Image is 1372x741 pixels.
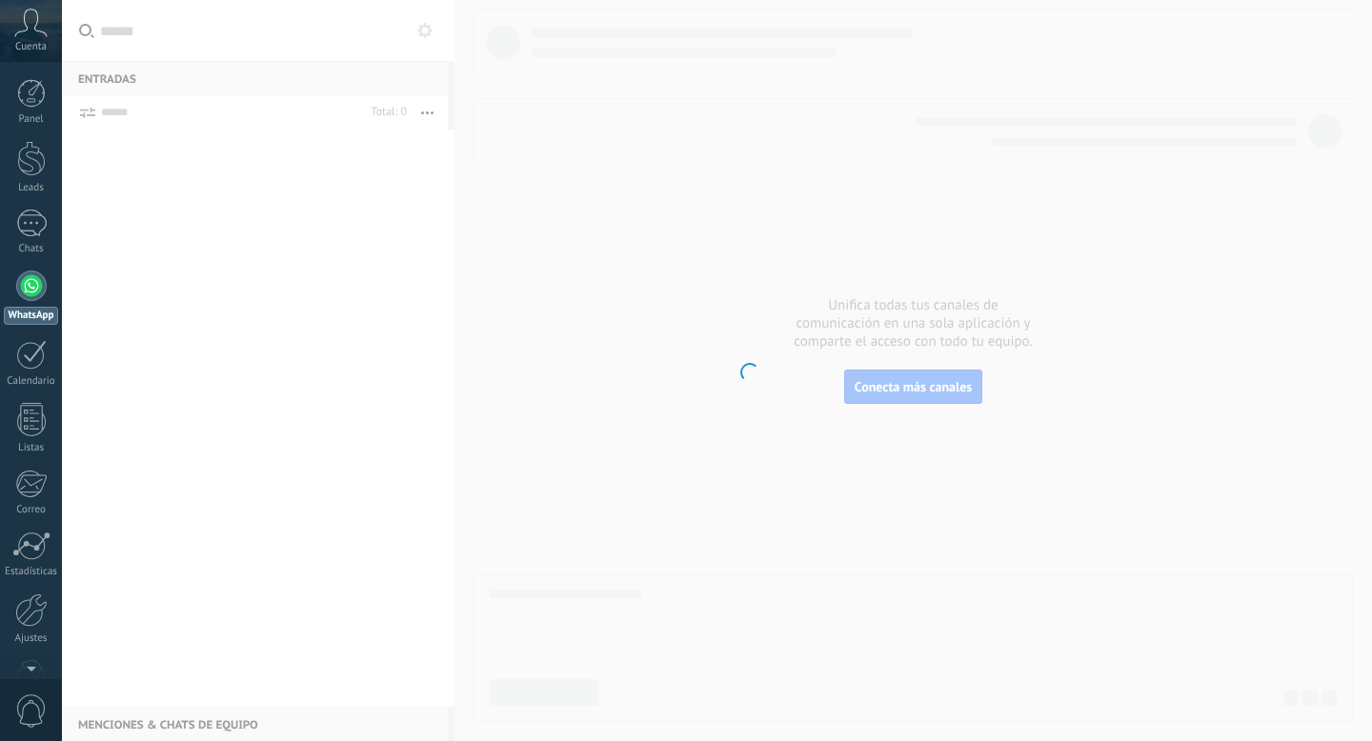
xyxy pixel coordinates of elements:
div: WhatsApp [4,307,58,325]
div: Calendario [4,375,59,388]
span: Cuenta [15,41,47,53]
div: Chats [4,243,59,255]
div: Ajustes [4,632,59,645]
div: Estadísticas [4,566,59,578]
div: Correo [4,504,59,516]
div: Panel [4,113,59,126]
div: Listas [4,442,59,454]
div: Leads [4,182,59,194]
